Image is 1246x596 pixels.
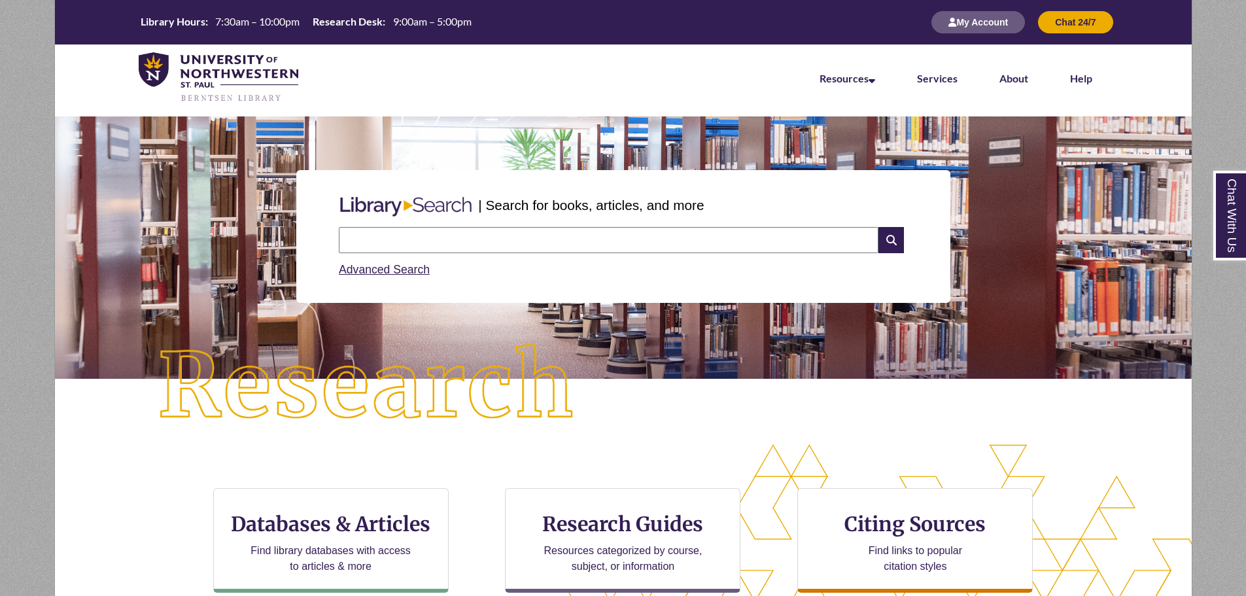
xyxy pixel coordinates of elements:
a: Hours Today [135,14,477,30]
a: Chat 24/7 [1038,16,1113,27]
span: 9:00am – 5:00pm [393,15,472,27]
a: My Account [931,16,1025,27]
p: Find links to popular citation styles [852,543,979,574]
a: Advanced Search [339,263,430,276]
p: Resources categorized by course, subject, or information [538,543,708,574]
p: Find library databases with access to articles & more [245,543,416,574]
table: Hours Today [135,14,477,29]
a: Research Guides Resources categorized by course, subject, or information [505,488,740,593]
img: Research [111,298,623,476]
a: Resources [820,72,875,84]
h3: Research Guides [516,512,729,536]
img: Libary Search [334,192,478,222]
button: Chat 24/7 [1038,11,1113,33]
p: | Search for books, articles, and more [478,195,704,215]
th: Library Hours: [135,14,210,29]
i: Search [878,227,903,253]
button: My Account [931,11,1025,33]
a: Help [1070,72,1092,84]
h3: Databases & Articles [224,512,438,536]
th: Research Desk: [307,14,387,29]
img: UNWSP Library Logo [139,52,299,103]
a: Citing Sources Find links to popular citation styles [797,488,1033,593]
span: 7:30am – 10:00pm [215,15,300,27]
a: Services [917,72,958,84]
a: About [999,72,1028,84]
a: Databases & Articles Find library databases with access to articles & more [213,488,449,593]
h3: Citing Sources [836,512,995,536]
